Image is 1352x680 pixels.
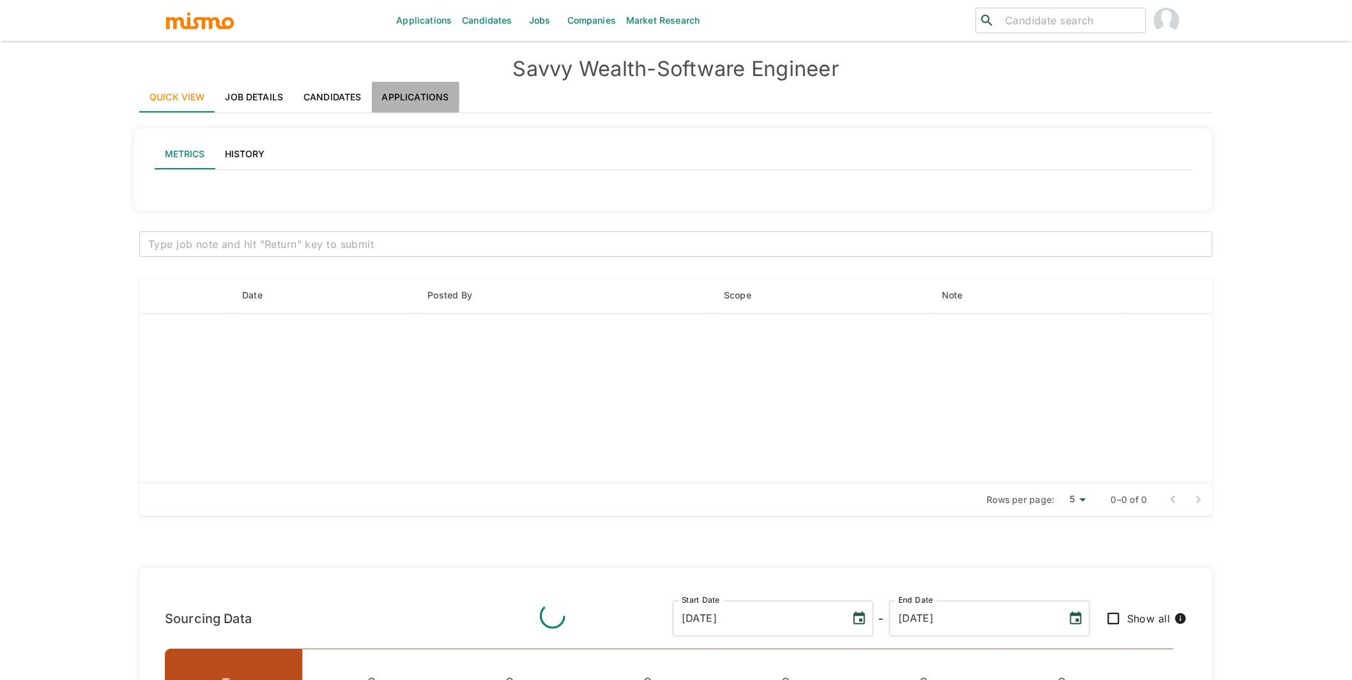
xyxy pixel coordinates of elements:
[165,11,235,30] img: logo
[165,608,252,629] h6: Sourcing Data
[155,139,1192,169] div: lab API tabs example
[372,82,459,112] a: Applications
[879,608,884,629] h6: -
[139,82,215,112] a: Quick View
[1060,490,1091,509] div: 5
[987,493,1056,506] p: Rows per page:
[889,601,1058,637] input: MM/DD/YYYY
[714,277,932,314] th: Scope
[232,277,417,314] th: Date
[1063,606,1089,631] button: Choose date, selected date is Sep 23, 2025
[293,82,372,112] a: Candidates
[1174,612,1187,625] svg: When checked, all metrics, including those with zero values, will be displayed.
[155,139,215,169] button: Metrics
[1127,610,1171,628] span: Show all
[417,277,714,314] th: Posted By
[215,82,294,112] a: Job Details
[932,277,1120,314] th: Note
[1111,493,1148,506] p: 0–0 of 0
[673,601,841,637] input: MM/DD/YYYY
[139,277,1213,483] table: enhanced table
[847,606,872,631] button: Choose date, selected date is Sep 17, 2025
[1154,8,1179,33] img: Carmen Vilachá
[898,595,933,606] label: End Date
[215,139,275,169] button: History
[1000,12,1141,29] input: Candidate search
[139,56,1213,82] h4: Savvy Wealth - Software Engineer
[682,595,720,606] label: Start Date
